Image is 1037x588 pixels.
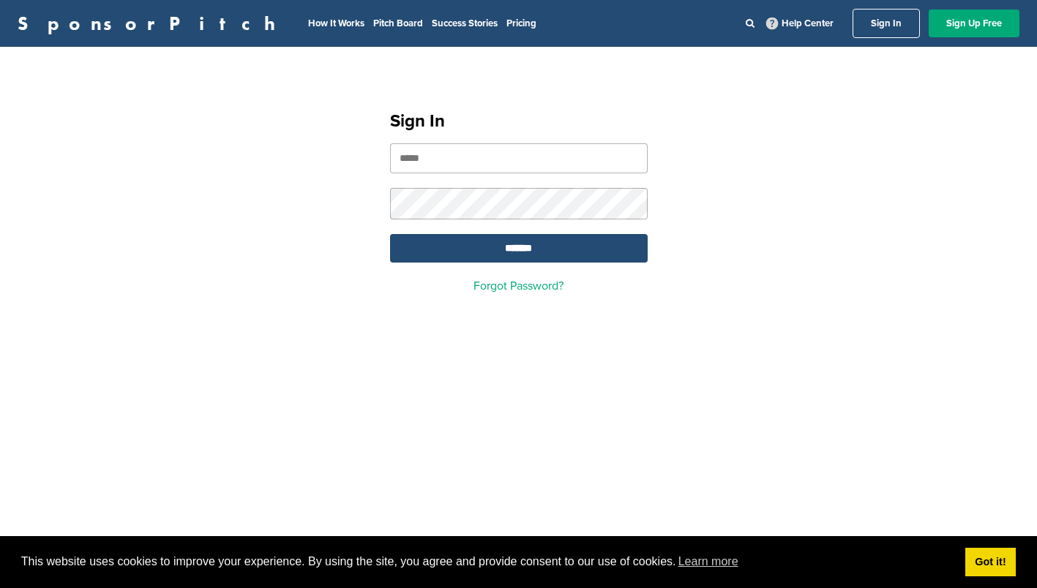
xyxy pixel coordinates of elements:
span: This website uses cookies to improve your experience. By using the site, you agree and provide co... [21,551,954,573]
a: Success Stories [432,18,498,29]
a: Pricing [506,18,536,29]
a: How It Works [308,18,364,29]
a: dismiss cookie message [965,548,1016,577]
a: Help Center [763,15,836,32]
a: Forgot Password? [473,279,564,293]
a: Sign Up Free [929,10,1019,37]
a: learn more about cookies [676,551,741,573]
a: Sign In [853,9,920,38]
h1: Sign In [390,108,648,135]
a: Pitch Board [373,18,423,29]
a: SponsorPitch [18,14,285,33]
